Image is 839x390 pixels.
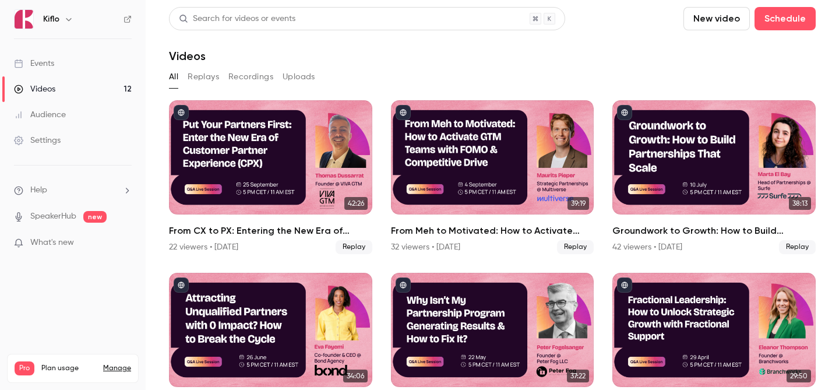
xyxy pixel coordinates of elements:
[30,210,76,223] a: SpeakerHub
[14,184,132,196] li: help-dropdown-opener
[103,364,131,373] a: Manage
[344,197,368,210] span: 42:26
[169,7,816,383] section: Videos
[567,370,589,382] span: 37:22
[391,224,594,238] h2: From Meh to Motivated: How to Activate GTM Teams with FOMO & Competitive Drive
[169,49,206,63] h1: Videos
[41,364,96,373] span: Plan usage
[14,83,55,95] div: Videos
[336,240,372,254] span: Replay
[15,10,33,29] img: Kiflo
[396,277,411,293] button: published
[755,7,816,30] button: Schedule
[779,240,816,254] span: Replay
[83,211,107,223] span: new
[14,109,66,121] div: Audience
[169,224,372,238] h2: From CX to PX: Entering the New Era of Partner Experience
[283,68,315,86] button: Uploads
[30,237,74,249] span: What's new
[43,13,59,25] h6: Kiflo
[617,277,632,293] button: published
[612,224,816,238] h2: Groundwork to Growth: How to Build Partnerships That Scale
[169,100,372,254] li: From CX to PX: Entering the New Era of Partner Experience
[15,361,34,375] span: Pro
[169,68,178,86] button: All
[179,13,295,25] div: Search for videos or events
[188,68,219,86] button: Replays
[228,68,273,86] button: Recordings
[396,105,411,120] button: published
[391,241,460,253] div: 32 viewers • [DATE]
[343,370,368,382] span: 34:06
[612,241,682,253] div: 42 viewers • [DATE]
[567,197,589,210] span: 39:19
[14,58,54,69] div: Events
[789,197,811,210] span: 38:13
[557,240,594,254] span: Replay
[683,7,750,30] button: New video
[787,370,811,382] span: 29:50
[612,100,816,254] a: 38:13Groundwork to Growth: How to Build Partnerships That Scale42 viewers • [DATE]Replay
[14,135,61,146] div: Settings
[169,100,372,254] a: 42:26From CX to PX: Entering the New Era of Partner Experience22 viewers • [DATE]Replay
[118,238,132,248] iframe: Noticeable Trigger
[391,100,594,254] li: From Meh to Motivated: How to Activate GTM Teams with FOMO & Competitive Drive
[30,184,47,196] span: Help
[174,277,189,293] button: published
[612,100,816,254] li: Groundwork to Growth: How to Build Partnerships That Scale
[169,241,238,253] div: 22 viewers • [DATE]
[174,105,189,120] button: published
[617,105,632,120] button: published
[391,100,594,254] a: 39:19From Meh to Motivated: How to Activate GTM Teams with FOMO & Competitive Drive32 viewers • [...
